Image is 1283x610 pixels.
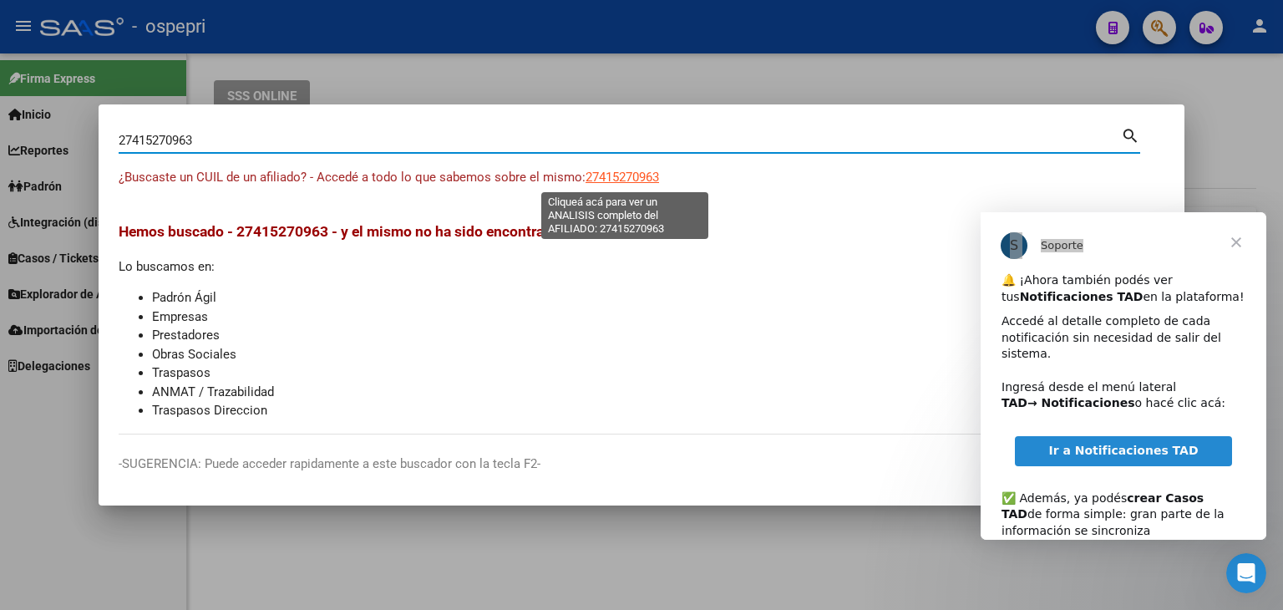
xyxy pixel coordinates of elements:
li: Empresas [152,308,1164,327]
iframe: Intercom live chat [1226,553,1266,593]
iframe: Intercom live chat mensaje [981,212,1266,540]
li: Obras Sociales [152,345,1164,364]
span: 27415270963 [586,170,659,185]
li: Traspasos Direccion [152,401,1164,420]
p: -SUGERENCIA: Puede acceder rapidamente a este buscador con la tecla F2- [119,455,1164,474]
div: ✅ Además, ya podés de forma simple: gran parte de la información se sincroniza automáticamente y ... [21,262,265,376]
li: ANMAT / Trazabilidad [152,383,1164,402]
span: ¿Buscaste un CUIL de un afiliado? - Accedé a todo lo que sabemos sobre el mismo: [119,170,586,185]
span: Hemos buscado - 27415270963 - y el mismo no ha sido encontrado [119,223,560,240]
mat-icon: search [1121,125,1140,145]
li: Traspasos [152,363,1164,383]
div: Lo buscamos en: [119,221,1164,420]
li: Padrón Ágil [152,288,1164,308]
li: Prestadores [152,326,1164,345]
